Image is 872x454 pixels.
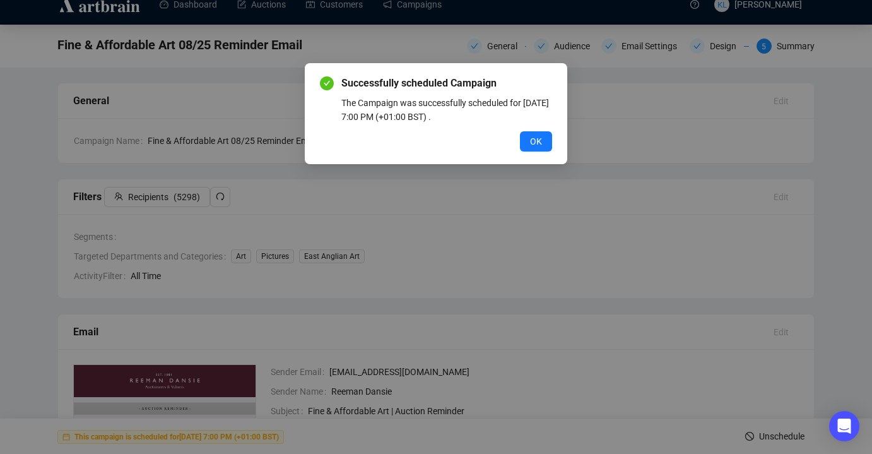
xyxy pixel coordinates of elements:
span: OK [530,134,542,148]
span: Successfully scheduled Campaign [341,76,552,91]
div: Open Intercom Messenger [829,411,859,441]
button: OK [520,131,552,152]
span: check-circle [320,76,334,90]
div: The Campaign was successfully scheduled for [DATE] 7:00 PM (+01:00 BST) . [341,96,552,124]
